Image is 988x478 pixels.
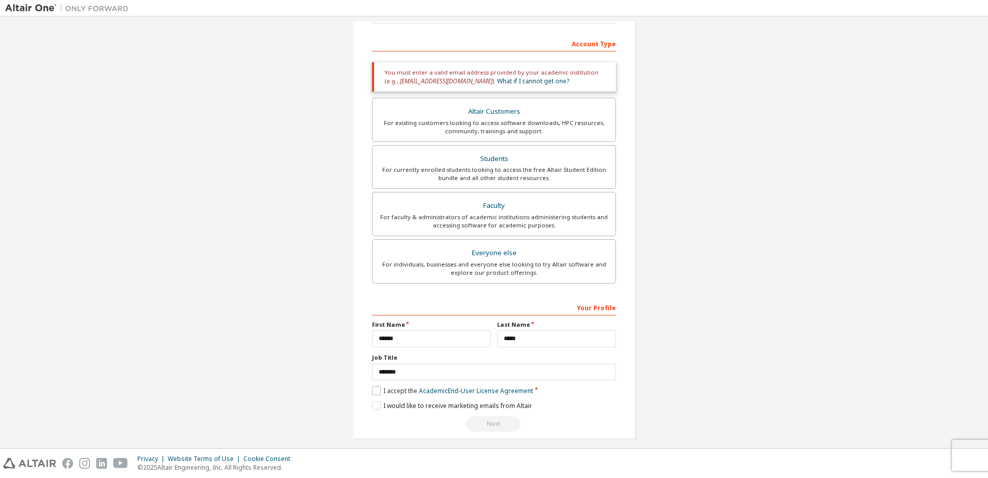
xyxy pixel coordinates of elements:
div: Everyone else [379,246,609,260]
div: You need to provide your academic email [372,416,616,432]
div: For existing customers looking to access software downloads, HPC resources, community, trainings ... [379,119,609,135]
img: altair_logo.svg [3,458,56,469]
label: I accept the [372,386,533,395]
a: Academic End-User License Agreement [419,386,533,395]
img: youtube.svg [113,458,128,469]
img: Altair One [5,3,134,13]
div: For individuals, businesses and everyone else looking to try Altair software and explore our prod... [379,260,609,277]
div: Cookie Consent [243,455,296,463]
img: facebook.svg [62,458,73,469]
div: Privacy [137,455,168,463]
img: linkedin.svg [96,458,107,469]
span: [EMAIL_ADDRESS][DOMAIN_NAME] [400,77,492,85]
div: Students [379,152,609,166]
div: Faculty [379,199,609,213]
div: Account Type [372,35,616,51]
label: Job Title [372,353,616,362]
label: Last Name [497,321,616,329]
a: What if I cannot get one? [497,77,569,85]
label: I would like to receive marketing emails from Altair [372,401,532,410]
img: instagram.svg [79,458,90,469]
label: First Name [372,321,491,329]
div: For faculty & administrators of academic institutions administering students and accessing softwa... [379,213,609,229]
p: © 2025 Altair Engineering, Inc. All Rights Reserved. [137,463,296,472]
div: For currently enrolled students looking to access the free Altair Student Edition bundle and all ... [379,166,609,182]
div: Website Terms of Use [168,455,243,463]
div: You must enter a valid email address provided by your academic institution (e.g., ). [372,62,616,92]
div: Your Profile [372,299,616,315]
div: Altair Customers [379,104,609,119]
